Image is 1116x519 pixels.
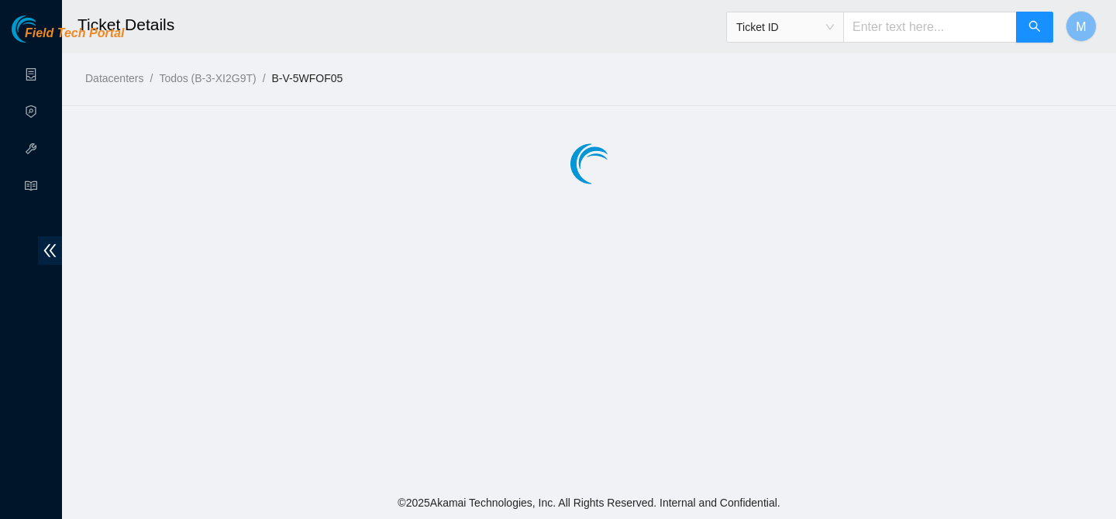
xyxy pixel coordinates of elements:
[1076,17,1086,36] span: M
[12,28,124,48] a: Akamai TechnologiesField Tech Portal
[12,15,78,43] img: Akamai Technologies
[1016,12,1053,43] button: search
[1028,20,1041,35] span: search
[38,236,62,265] span: double-left
[150,72,153,84] span: /
[843,12,1017,43] input: Enter text here...
[25,26,124,41] span: Field Tech Portal
[736,15,834,39] span: Ticket ID
[272,72,343,84] a: B-V-5WFOF05
[62,486,1116,519] footer: © 2025 Akamai Technologies, Inc. All Rights Reserved. Internal and Confidential.
[1066,11,1097,42] button: M
[263,72,266,84] span: /
[25,173,37,204] span: read
[85,72,143,84] a: Datacenters
[159,72,256,84] a: Todos (B-3-XI2G9T)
